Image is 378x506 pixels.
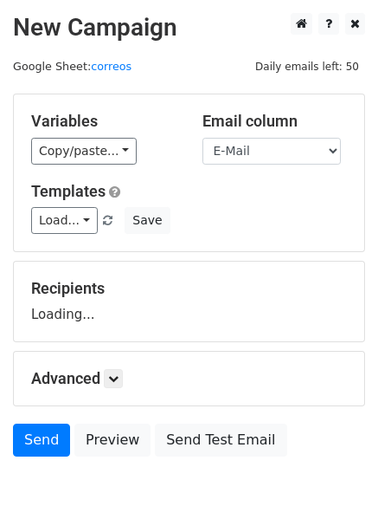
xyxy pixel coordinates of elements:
[155,424,286,457] a: Send Test Email
[91,60,131,73] a: correos
[31,112,176,131] h5: Variables
[31,279,347,298] h5: Recipients
[249,57,365,76] span: Daily emails left: 50
[13,424,70,457] a: Send
[31,279,347,324] div: Loading...
[31,182,106,200] a: Templates
[202,112,348,131] h5: Email column
[249,60,365,73] a: Daily emails left: 50
[31,369,347,388] h5: Advanced
[13,13,365,42] h2: New Campaign
[31,138,137,165] a: Copy/paste...
[74,424,151,457] a: Preview
[31,207,98,234] a: Load...
[13,60,131,73] small: Google Sheet:
[125,207,170,234] button: Save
